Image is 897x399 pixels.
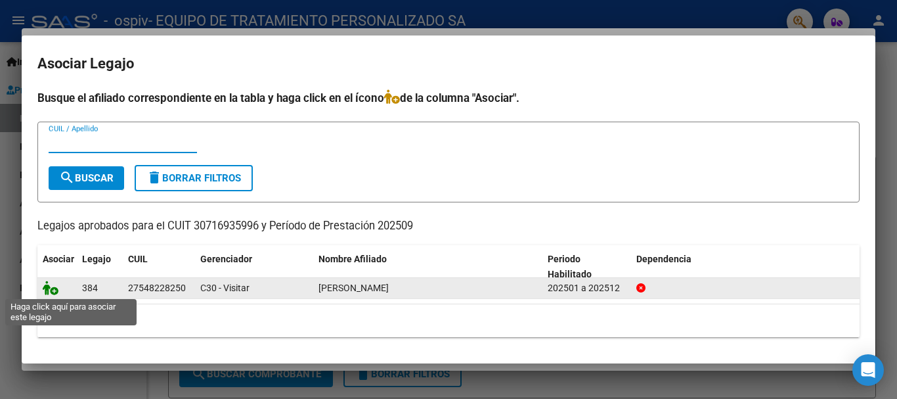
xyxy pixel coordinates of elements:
p: Legajos aprobados para el CUIT 30716935996 y Período de Prestación 202509 [37,218,860,235]
span: Legajo [82,254,111,264]
datatable-header-cell: Legajo [77,245,123,289]
datatable-header-cell: Asociar [37,245,77,289]
div: Open Intercom Messenger [852,354,884,386]
datatable-header-cell: Dependencia [631,245,860,289]
h4: Busque el afiliado correspondiente en la tabla y haga click en el ícono de la columna "Asociar". [37,89,860,106]
span: Gerenciador [200,254,252,264]
span: CUIL [128,254,148,264]
div: 1 registros [37,304,860,337]
span: Buscar [59,172,114,184]
div: 27548228250 [128,281,186,296]
datatable-header-cell: Gerenciador [195,245,313,289]
span: Asociar [43,254,74,264]
h2: Asociar Legajo [37,51,860,76]
mat-icon: delete [146,170,162,185]
datatable-header-cell: Periodo Habilitado [542,245,631,289]
span: Periodo Habilitado [548,254,592,279]
div: 202501 a 202512 [548,281,626,296]
mat-icon: search [59,170,75,185]
datatable-header-cell: Nombre Afiliado [313,245,542,289]
datatable-header-cell: CUIL [123,245,195,289]
span: 384 [82,283,98,293]
span: Dependencia [636,254,691,264]
span: Nombre Afiliado [318,254,387,264]
button: Borrar Filtros [135,165,253,191]
span: CARBALLO SOFIA ELIZABETH [318,283,389,293]
button: Buscar [49,166,124,190]
span: C30 - Visitar [200,283,250,293]
span: Borrar Filtros [146,172,241,184]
